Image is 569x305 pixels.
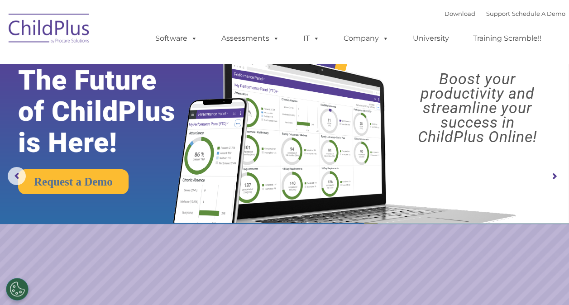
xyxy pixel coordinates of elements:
a: Assessments [212,29,288,48]
a: Training Scramble!! [464,29,550,48]
span: Phone number [126,97,164,104]
img: ChildPlus by Procare Solutions [4,7,95,52]
a: University [404,29,458,48]
span: Last name [126,60,153,67]
a: Support [486,10,510,17]
a: Request a Demo [18,169,129,194]
a: Software [146,29,206,48]
a: Download [445,10,475,17]
a: IT [294,29,329,48]
rs-layer: The Future of ChildPlus is Here! [18,65,200,158]
font: | [445,10,565,17]
rs-layer: Boost your productivity and streamline your success in ChildPlus Online! [393,71,562,144]
a: Company [335,29,398,48]
a: Schedule A Demo [512,10,565,17]
button: Cookies Settings [6,278,29,300]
